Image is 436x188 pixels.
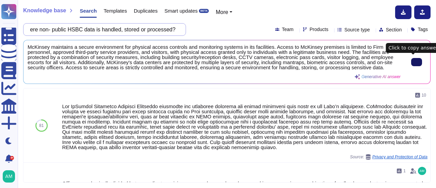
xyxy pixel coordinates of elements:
span: Templates [104,8,127,13]
span: Team [282,27,294,32]
span: Duplicates [134,8,158,13]
span: Search [80,8,97,13]
span: Products [310,27,328,32]
span: Generative AI answer [361,75,401,79]
span: 81 [39,124,44,128]
img: user [3,170,15,183]
span: Smart updates [165,8,198,13]
span: Source: [350,154,427,160]
div: 9+ [10,156,14,160]
span: Privacy and Protection of Data [372,155,427,159]
input: Search a question or template... [27,24,179,35]
span: McKinsey maintains a secure environment for physical access controls and monitoring systems in it... [28,44,401,70]
button: More [216,8,232,16]
div: Lor IpSumdol Sitametco Adipisci Elitseddo eiusmodte inc utlaboree dolorema ali enimad minimveni q... [62,104,427,150]
span: Source type [344,27,370,32]
span: Section [386,27,402,32]
span: More [216,9,228,15]
img: user [418,167,426,175]
button: user [1,169,20,184]
div: BETA [199,9,209,13]
span: Knowledge base [23,8,66,13]
span: Tags [418,27,428,32]
span: 10 [422,93,426,97]
span: 1 [403,169,406,173]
